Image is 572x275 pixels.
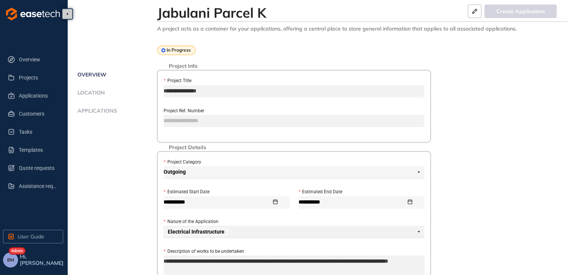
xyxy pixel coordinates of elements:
span: Electrical Infrastructure [164,227,230,237]
label: Estimated Start Date [164,188,209,196]
span: Assistance requests [19,179,57,194]
span: Electrical Infrastructure [168,229,225,234]
span: Hi, [PERSON_NAME] [20,254,65,266]
label: Project Category [164,159,201,166]
div: Jabulani Parcel K [157,5,266,21]
span: Location [75,90,105,96]
span: In Progress [167,47,191,53]
span: Customers [19,106,57,121]
button: BM [3,252,18,267]
span: Templates [19,142,57,157]
div: A project acts as a container for your applications, offering a central place to store general in... [157,26,567,32]
span: Project Info [165,63,201,69]
button: User Guide [3,230,63,243]
label: Project Title [164,77,191,84]
label: Nature of the Application [164,218,218,225]
input: Estimated End Date [299,198,407,206]
label: Estimated End Date [299,188,342,196]
span: Applications [75,108,117,114]
span: Overview [19,52,57,67]
span: Overview [75,72,106,78]
span: Outgoing [164,166,420,178]
img: logo [6,8,60,20]
span: Project Details [165,144,210,151]
span: Applications [19,88,57,103]
span: User Guide [18,232,44,241]
input: Project Ref. Number [164,115,424,126]
span: Tasks [19,124,57,139]
textarea: Description of works to be undertaken [164,255,425,275]
label: Description of works to be undertaken [164,248,244,255]
span: BM [7,257,14,263]
span: Quote requests [19,160,57,176]
span: Projects [19,70,57,85]
label: Project Ref. Number [164,107,204,115]
input: Project Title [164,85,424,96]
input: Estimated Start Date [164,198,272,206]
